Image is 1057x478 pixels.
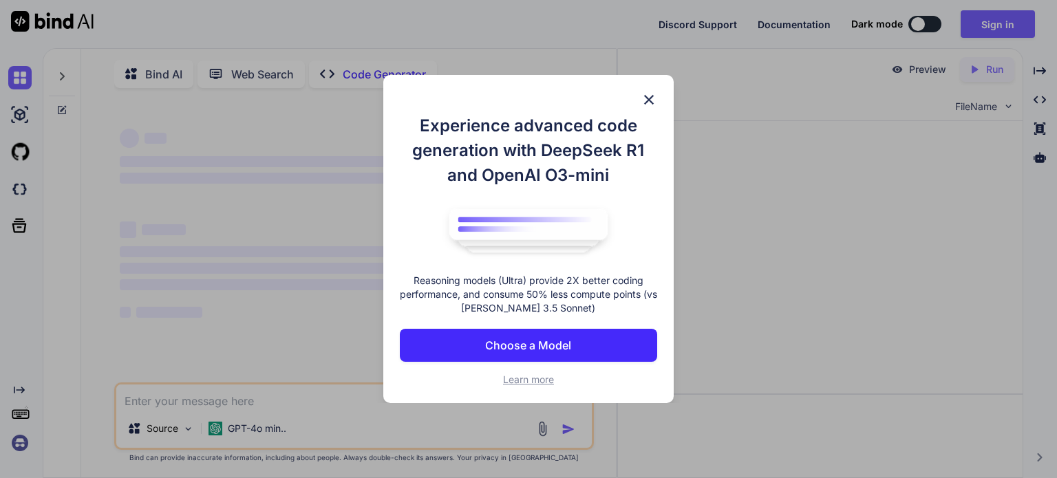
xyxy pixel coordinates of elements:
[400,113,657,188] h1: Experience advanced code generation with DeepSeek R1 and OpenAI O3-mini
[641,91,657,108] img: close
[400,329,657,362] button: Choose a Model
[485,337,571,354] p: Choose a Model
[503,373,554,385] span: Learn more
[439,202,618,261] img: bind logo
[400,274,657,315] p: Reasoning models (Ultra) provide 2X better coding performance, and consume 50% less compute point...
